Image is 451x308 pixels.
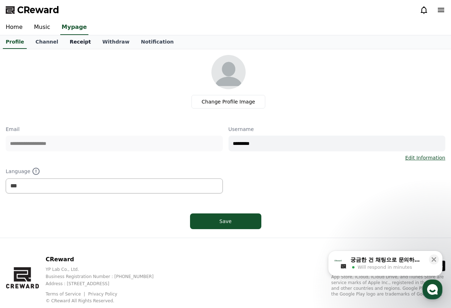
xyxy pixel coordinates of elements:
a: Home [2,226,47,244]
p: Business Registration Number : [PHONE_NUMBER] [46,274,165,279]
p: YP Lab Co., Ltd. [46,267,165,272]
a: Music [28,20,56,35]
span: CReward [17,4,59,16]
div: Save [204,218,247,225]
p: App Store, iCloud, iCloud Drive, and iTunes Store are service marks of Apple Inc., registered in ... [331,274,445,297]
a: Privacy Policy [88,292,117,297]
p: Username [229,126,446,133]
button: Save [190,213,261,229]
p: Language [6,167,223,176]
a: Terms of Service [46,292,86,297]
a: CReward [6,4,59,16]
a: Channel [30,35,64,49]
a: Settings [92,226,137,244]
span: Home [18,237,31,243]
img: profile_image [211,55,246,89]
a: Withdraw [97,35,135,49]
a: Mypage [60,20,88,35]
p: Address : [STREET_ADDRESS] [46,281,165,287]
a: Messages [47,226,92,244]
p: © CReward All Rights Reserved. [46,298,165,304]
label: Change Profile Image [191,95,266,108]
a: Profile [3,35,27,49]
a: Edit Information [405,154,445,161]
span: Settings [106,237,123,243]
a: Receipt [64,35,97,49]
p: CReward [46,255,165,264]
a: Notification [135,35,179,49]
span: Messages [59,237,80,243]
p: Email [6,126,223,133]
